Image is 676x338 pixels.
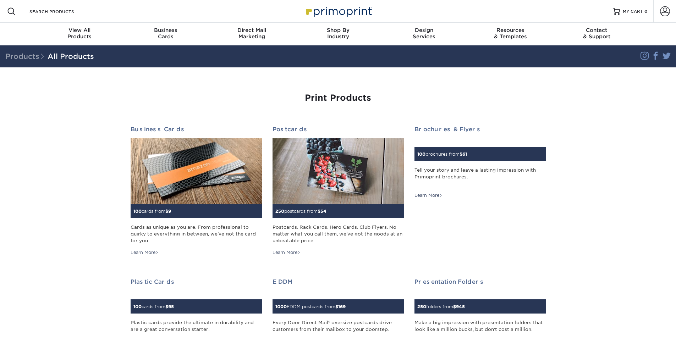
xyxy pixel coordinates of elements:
h2: EDDM [273,278,404,285]
h1: Print Products [131,93,546,103]
span: Resources [467,27,554,33]
a: Postcards 250postcards from$54 Postcards. Rack Cards. Hero Cards. Club Flyers. No matter what you... [273,126,404,256]
span: MY CART [623,9,643,15]
span: Design [381,27,467,33]
small: EDDM postcards from [275,304,346,309]
input: SEARCH PRODUCTS..... [29,7,98,16]
span: 945 [456,304,465,309]
div: Postcards. Rack Cards. Hero Cards. Club Flyers. No matter what you call them, we've got the goods... [273,224,404,244]
span: $ [335,304,338,309]
h2: Brochures & Flyers [414,126,546,133]
img: Business Cards [131,138,262,204]
a: BusinessCards [122,23,209,45]
span: 9 [168,209,171,214]
div: Learn More [131,249,159,256]
a: View AllProducts [37,23,123,45]
div: Marketing [209,27,295,40]
small: postcards from [275,209,326,214]
h2: Postcards [273,126,404,133]
span: 1000 [275,304,287,309]
span: $ [165,304,168,309]
div: Industry [295,27,381,40]
a: Resources& Templates [467,23,554,45]
span: $ [460,151,462,157]
span: 100 [133,304,142,309]
span: Direct Mail [209,27,295,33]
span: 250 [275,209,284,214]
div: Learn More [273,249,301,256]
h2: Business Cards [131,126,262,133]
span: Shop By [295,27,381,33]
span: 250 [417,304,426,309]
div: Learn More [414,192,443,199]
a: Direct MailMarketing [209,23,295,45]
span: 100 [133,209,142,214]
div: & Templates [467,27,554,40]
div: & Support [554,27,640,40]
small: cards from [133,304,174,309]
div: Services [381,27,467,40]
span: $ [453,304,456,309]
div: Cards as unique as you are. From professional to quirky to everything in between, we've got the c... [131,224,262,244]
div: Products [37,27,123,40]
small: brochures from [417,151,467,157]
a: All Products [48,52,94,61]
small: cards from [133,209,171,214]
span: 54 [320,209,326,214]
span: 169 [338,304,346,309]
img: Primoprint [303,4,374,19]
h2: Plastic Cards [131,278,262,285]
h2: Presentation Folders [414,278,546,285]
img: Postcards [273,138,404,204]
span: 0 [644,9,648,14]
div: Tell your story and leave a lasting impression with Primoprint brochures. [414,167,546,187]
a: DesignServices [381,23,467,45]
span: Products [5,52,48,61]
span: 100 [417,151,425,157]
span: Contact [554,27,640,33]
div: Cards [122,27,209,40]
span: View All [37,27,123,33]
a: Business Cards 100cards from$9 Cards as unique as you are. From professional to quirky to everyth... [131,126,262,256]
a: Brochures & Flyers 100brochures from$61 Tell your story and leave a lasting impression with Primo... [414,126,546,199]
small: folders from [417,304,465,309]
span: $ [318,209,320,214]
span: 95 [168,304,174,309]
a: Shop ByIndustry [295,23,381,45]
span: Business [122,27,209,33]
span: 61 [462,151,467,157]
span: $ [165,209,168,214]
a: Contact& Support [554,23,640,45]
